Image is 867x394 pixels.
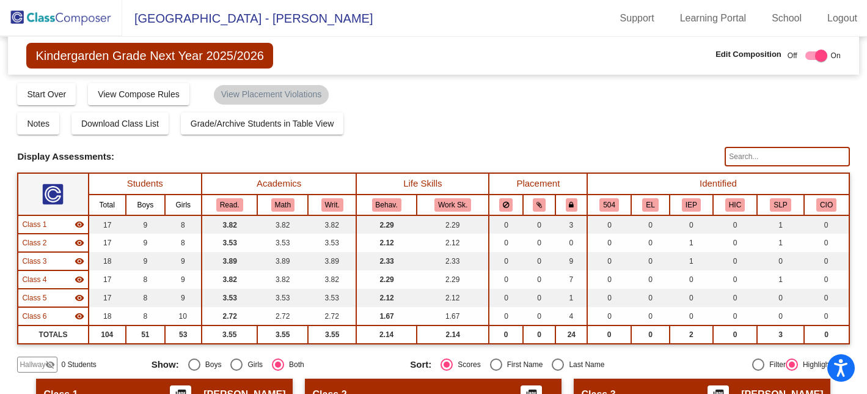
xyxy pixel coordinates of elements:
td: 17 [89,234,126,252]
td: 2.12 [417,234,489,252]
td: 2.72 [308,307,356,325]
td: 0 [631,234,670,252]
td: 53 [165,325,202,344]
mat-icon: visibility [75,275,84,284]
td: 0 [489,270,522,289]
th: Total [89,195,126,215]
mat-radio-group: Select an option [410,359,660,371]
span: On [831,50,841,61]
td: 1.67 [417,307,489,325]
td: 1.67 [356,307,417,325]
td: 0 [631,325,670,344]
span: Class 1 [22,219,46,230]
td: 0 [713,325,758,344]
td: 1 [670,252,713,270]
td: 0 [489,215,522,234]
td: 0 [523,234,556,252]
th: Keep with students [523,195,556,215]
th: Resource Room [670,195,713,215]
td: 18 [89,252,126,270]
td: No teacher - No Class Name [18,234,88,252]
td: 3.55 [257,325,308,344]
td: 9 [165,252,202,270]
td: 0 [713,234,758,252]
td: TOTALS [18,325,88,344]
td: 3.89 [257,252,308,270]
td: Cayla Paustain - No Class Name [18,215,88,234]
td: 3.53 [257,289,308,307]
div: Highlight [798,359,832,370]
td: 2.14 [356,325,417,344]
button: 504 [599,198,619,212]
span: Kindergarden Grade Next Year 2025/2026 [26,43,273,69]
td: 2.29 [417,270,489,289]
td: 3.82 [257,215,308,234]
span: Edit Composition [715,48,781,61]
td: 0 [670,289,713,307]
td: Tina Sauer - No Class Name [18,289,88,307]
td: 1 [757,215,803,234]
td: 3.53 [308,289,356,307]
td: 3.82 [308,270,356,289]
td: 2.33 [417,252,489,270]
button: Grade/Archive Students in Table View [181,113,344,135]
a: Learning Portal [670,9,756,28]
input: Search... [725,147,849,166]
td: 17 [89,289,126,307]
td: 0 [631,270,670,289]
div: Girls [243,359,263,370]
td: 51 [126,325,165,344]
td: 4 [555,307,587,325]
td: 0 [489,234,522,252]
span: Class 2 [22,237,46,248]
td: 8 [165,215,202,234]
div: Both [284,359,304,370]
td: 0 [804,252,849,270]
a: Support [610,9,664,28]
button: Notes [17,113,59,135]
td: 0 [670,215,713,234]
td: 0 [713,215,758,234]
td: 0 [587,307,631,325]
td: 2.29 [417,215,489,234]
td: 9 [165,289,202,307]
th: Identified [587,173,849,195]
span: [GEOGRAPHIC_DATA] - [PERSON_NAME] [122,9,373,28]
span: Class 6 [22,311,46,322]
td: 2.72 [202,307,258,325]
th: Keep with teacher [555,195,587,215]
th: Academics [202,173,356,195]
td: 8 [126,289,165,307]
td: 0 [523,289,556,307]
th: Boys [126,195,165,215]
button: EL [642,198,658,212]
td: 3.53 [308,234,356,252]
mat-icon: visibility [75,293,84,303]
mat-icon: visibility [75,256,84,266]
td: 3.82 [257,270,308,289]
button: Writ. [321,198,343,212]
td: 0 [713,289,758,307]
td: 3.82 [202,215,258,234]
span: Class 4 [22,274,46,285]
span: Show: [152,359,179,370]
td: 9 [126,234,165,252]
td: 0 [523,252,556,270]
td: 0 [757,252,803,270]
td: 0 [631,307,670,325]
td: 1 [555,289,587,307]
td: 0 [804,234,849,252]
td: 7 [555,270,587,289]
td: 2.12 [356,289,417,307]
td: 10 [165,307,202,325]
th: Check In/Check Out Behavior Plan with Tapia [804,195,849,215]
td: 2.12 [356,234,417,252]
td: 0 [804,325,849,344]
button: Read. [216,198,243,212]
span: Off [788,50,797,61]
td: 0 [489,252,522,270]
td: 2.72 [257,307,308,325]
button: IEP [682,198,701,212]
mat-chip: View Placement Violations [214,85,329,105]
button: Start Over [17,83,76,105]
